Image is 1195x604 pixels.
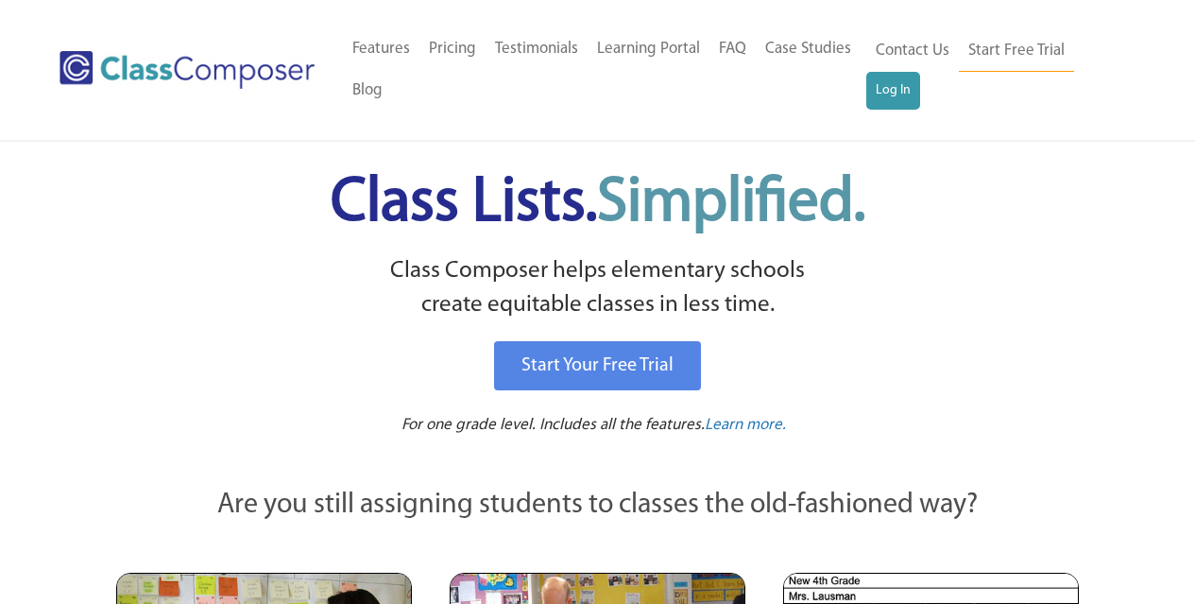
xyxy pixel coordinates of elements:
nav: Header Menu [343,28,866,112]
span: Learn more. [705,417,786,433]
a: Learning Portal [588,28,709,70]
span: Start Your Free Trial [521,356,674,375]
span: For one grade level. Includes all the features. [401,417,705,433]
span: Simplified. [597,173,865,234]
nav: Header Menu [866,30,1121,110]
a: Start Free Trial [959,30,1074,73]
a: Log In [866,72,920,110]
a: Features [343,28,419,70]
a: Case Studies [756,28,861,70]
a: Learn more. [705,414,786,438]
a: FAQ [709,28,756,70]
span: Class Lists. [331,173,865,234]
a: Pricing [419,28,486,70]
p: Class Composer helps elementary schools create equitable classes in less time. [113,254,1083,323]
a: Contact Us [866,30,959,72]
a: Start Your Free Trial [494,341,701,390]
p: Are you still assigning students to classes the old-fashioned way? [116,485,1080,526]
a: Blog [343,70,392,112]
img: Class Composer [60,51,315,89]
a: Testimonials [486,28,588,70]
